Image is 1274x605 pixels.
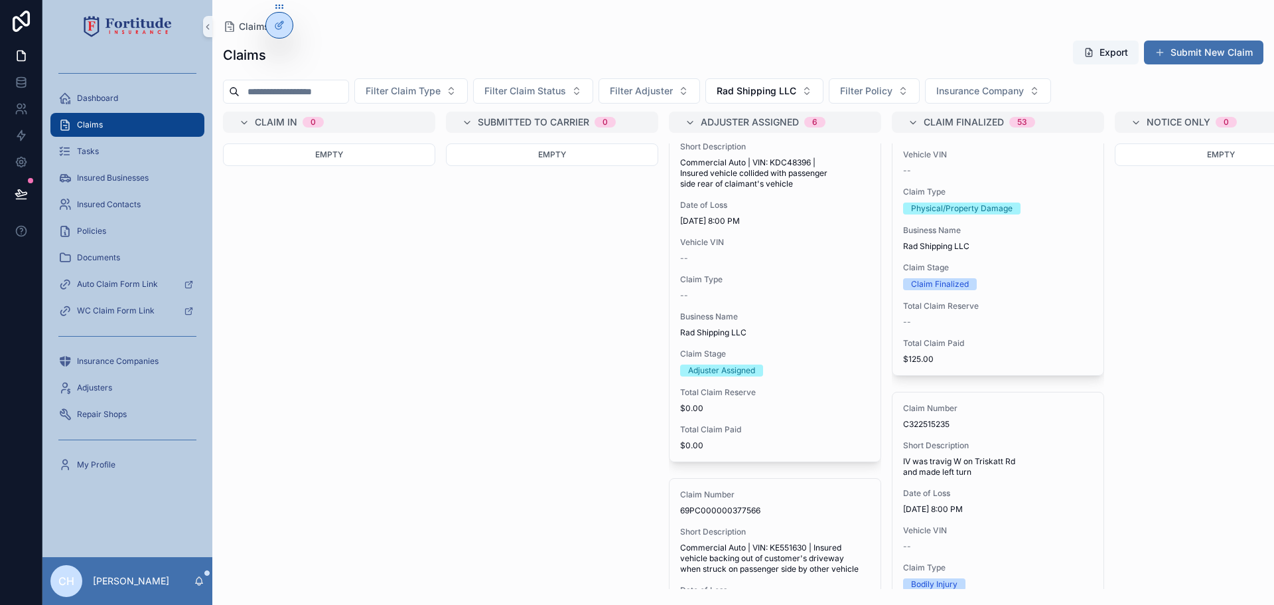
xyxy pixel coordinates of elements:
[812,117,817,128] div: 6
[680,327,870,338] span: Rad Shipping LLC
[77,226,106,236] span: Policies
[77,383,112,393] span: Adjusters
[599,78,700,104] button: Select Button
[93,574,169,588] p: [PERSON_NAME]
[903,149,1093,160] span: Vehicle VIN
[50,193,204,216] a: Insured Contacts
[903,525,1093,536] span: Vehicle VIN
[680,290,688,301] span: --
[680,505,870,516] span: 69PC000000377566
[50,376,204,400] a: Adjusters
[50,139,204,163] a: Tasks
[50,246,204,270] a: Documents
[903,541,911,552] span: --
[239,20,269,33] span: Claims
[903,456,1093,477] span: IV was travig W on Triskatt Rd and made left turn
[77,409,127,420] span: Repair Shops
[1073,41,1139,64] button: Export
[680,424,870,435] span: Total Claim Paid
[829,78,920,104] button: Select Button
[936,84,1024,98] span: Insurance Company
[680,585,870,596] span: Date of Loss
[77,120,103,130] span: Claims
[77,279,158,290] span: Auto Claim Form Link
[77,356,159,367] span: Insurance Companies
[903,225,1093,236] span: Business Name
[911,578,957,590] div: Bodily Injury
[903,187,1093,197] span: Claim Type
[50,113,204,137] a: Claims
[903,317,911,327] span: --
[50,299,204,323] a: WC Claim Form Link
[717,84,796,98] span: Rad Shipping LLC
[50,402,204,426] a: Repair Shops
[688,365,755,377] div: Adjuster Assigned
[1207,149,1235,159] span: Empty
[911,278,969,290] div: Claim Finalized
[924,116,1004,129] span: Claim Finalized
[58,573,74,589] span: CH
[680,253,688,264] span: --
[680,157,870,189] span: Commercial Auto | VIN: KDC48396 | Insured vehicle collided with passenger side rear of claimant's...
[602,117,608,128] div: 0
[311,117,316,128] div: 0
[223,20,269,33] a: Claims
[77,93,118,104] span: Dashboard
[701,116,799,129] span: Adjuster Assigned
[903,262,1093,273] span: Claim Stage
[903,338,1093,349] span: Total Claim Paid
[903,562,1093,573] span: Claim Type
[705,78,823,104] button: Select Button
[680,543,870,574] span: Commercial Auto | VIN: KE551630 | Insured vehicle backing out of customer's driveway when struck ...
[84,16,172,37] img: App logo
[680,237,870,248] span: Vehicle VIN
[680,311,870,322] span: Business Name
[50,166,204,190] a: Insured Businesses
[354,78,468,104] button: Select Button
[50,219,204,243] a: Policies
[77,460,115,470] span: My Profile
[478,116,589,129] span: Submitted to Carrier
[903,354,1093,365] span: $125.00
[1017,117,1027,128] div: 53
[903,419,1093,430] span: C322515235
[484,84,566,98] span: Filter Claim Status
[680,141,870,152] span: Short Description
[680,387,870,398] span: Total Claim Reserve
[680,274,870,285] span: Claim Type
[473,78,593,104] button: Select Button
[1224,117,1229,128] div: 0
[903,504,1093,515] span: [DATE] 8:00 PM
[366,84,441,98] span: Filter Claim Type
[77,252,120,263] span: Documents
[77,146,99,157] span: Tasks
[42,53,212,494] div: scrollable content
[680,440,870,451] span: $0.00
[50,86,204,110] a: Dashboard
[892,16,1104,376] a: Claim NumberC2225G2441Short Description3rd party says her and her son was driving side byDate of ...
[680,349,870,359] span: Claim Stage
[680,489,870,500] span: Claim Number
[255,116,297,129] span: Claim In
[925,78,1051,104] button: Select Button
[903,301,1093,311] span: Total Claim Reserve
[840,84,892,98] span: Filter Policy
[680,200,870,211] span: Date of Loss
[610,84,673,98] span: Filter Adjuster
[903,440,1093,451] span: Short Description
[903,165,911,176] span: --
[77,173,149,183] span: Insured Businesses
[680,216,870,226] span: [DATE] 8:00 PM
[538,149,566,159] span: Empty
[903,488,1093,499] span: Date of Loss
[50,349,204,373] a: Insurance Companies
[50,453,204,477] a: My Profile
[1144,41,1263,64] button: Submit New Claim
[223,46,266,64] h1: Claims
[680,403,870,414] span: $0.00
[77,305,155,316] span: WC Claim Form Link
[903,241,1093,252] span: Rad Shipping LLC
[669,93,881,462] a: Claim Number69PC000000381140Short DescriptionCommercial Auto | VIN: KDC48396 | Insured vehicle co...
[50,272,204,296] a: Auto Claim Form Link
